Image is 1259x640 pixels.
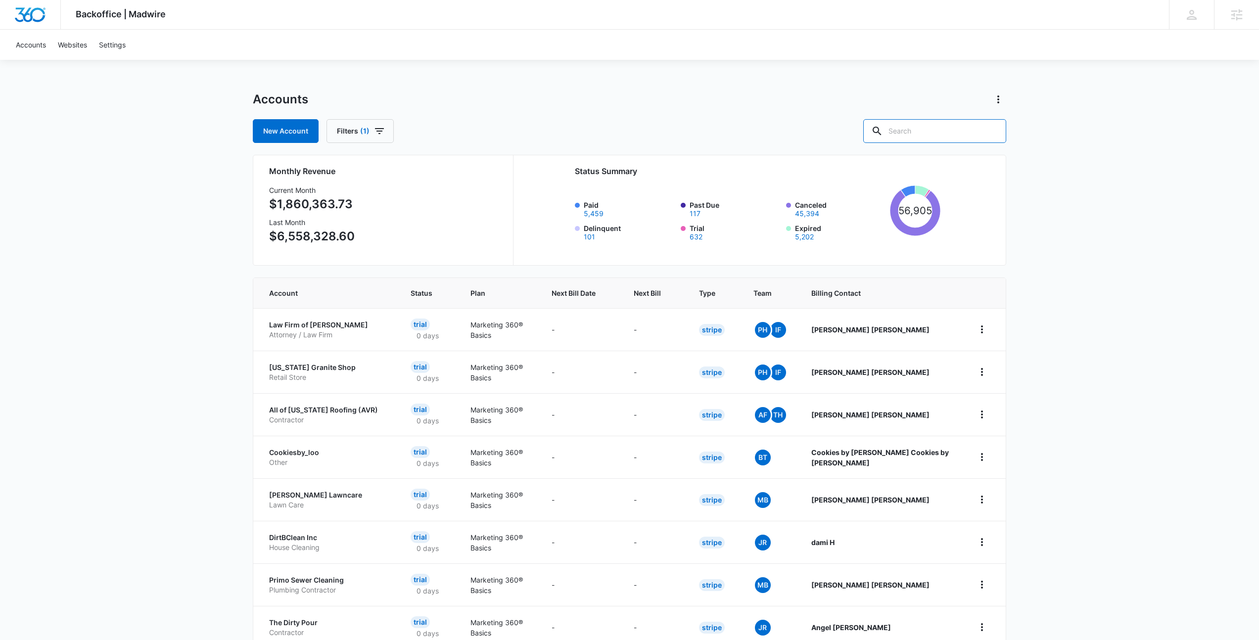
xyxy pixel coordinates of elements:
span: JR [755,535,771,550]
p: 0 days [411,586,445,596]
strong: Angel [PERSON_NAME] [811,623,891,632]
button: Paid [584,210,604,217]
label: Paid [584,200,675,217]
span: Next Bill Date [552,288,596,298]
a: Primo Sewer CleaningPlumbing Contractor [269,575,387,594]
td: - [622,436,687,478]
td: - [622,393,687,436]
a: All of [US_STATE] Roofing (AVR)Contractor [269,405,387,424]
strong: [PERSON_NAME] [PERSON_NAME] [811,325,930,334]
p: The Dirty Pour [269,618,387,628]
span: Plan [470,288,528,298]
p: 0 days [411,458,445,468]
button: Actions [990,91,1006,107]
p: Lawn Care [269,500,387,510]
div: Stripe [699,579,725,591]
button: home [974,364,990,380]
button: home [974,619,990,635]
button: home [974,407,990,422]
span: Backoffice | Madwire [76,9,166,19]
span: MB [755,577,771,593]
p: [US_STATE] Granite Shop [269,363,387,372]
div: Stripe [699,622,725,634]
p: 0 days [411,415,445,426]
p: Cookiesby_loo [269,448,387,457]
h1: Accounts [253,92,308,107]
p: Other [269,457,387,467]
td: - [540,308,622,351]
label: Trial [690,223,781,240]
p: 0 days [411,543,445,553]
p: 0 days [411,373,445,383]
p: House Cleaning [269,543,387,552]
p: $6,558,328.60 [269,228,355,245]
td: - [622,478,687,521]
td: - [622,308,687,351]
p: Marketing 360® Basics [470,617,528,638]
p: [PERSON_NAME] Lawncare [269,490,387,500]
strong: Cookies by [PERSON_NAME] Cookies by [PERSON_NAME] [811,448,949,467]
p: Marketing 360® Basics [470,405,528,425]
p: Retail Store [269,372,387,382]
span: IF [770,365,786,380]
p: Marketing 360® Basics [470,320,528,340]
td: - [540,351,622,393]
a: Cookiesby_looOther [269,448,387,467]
td: - [540,563,622,606]
div: Trial [411,404,430,415]
p: 0 days [411,501,445,511]
td: - [622,521,687,563]
span: Type [699,288,715,298]
a: The Dirty PourContractor [269,618,387,637]
div: Trial [411,489,430,501]
h3: Last Month [269,217,355,228]
div: Stripe [699,409,725,421]
span: Next Bill [634,288,661,298]
td: - [540,436,622,478]
p: Law Firm of [PERSON_NAME] [269,320,387,330]
p: 0 days [411,330,445,341]
span: IF [770,322,786,338]
tspan: 56,905 [898,204,932,217]
p: Contractor [269,415,387,425]
button: home [974,321,990,337]
a: [PERSON_NAME] LawncareLawn Care [269,490,387,509]
p: Marketing 360® Basics [470,490,528,510]
label: Expired [795,223,886,240]
a: DirtBClean IncHouse Cleaning [269,533,387,552]
span: Account [269,288,373,298]
div: Stripe [699,452,725,463]
button: Expired [795,233,814,240]
button: Delinquent [584,233,595,240]
strong: dami H [811,538,835,547]
div: Trial [411,531,430,543]
div: Stripe [699,537,725,549]
span: (1) [360,128,370,135]
span: PH [755,365,771,380]
td: - [622,563,687,606]
span: MB [755,492,771,508]
label: Canceled [795,200,886,217]
label: Delinquent [584,223,675,240]
div: Trial [411,574,430,586]
button: Trial [690,233,702,240]
span: Billing Contact [811,288,950,298]
span: JR [755,620,771,636]
a: Websites [52,30,93,60]
p: Marketing 360® Basics [470,532,528,553]
p: Marketing 360® Basics [470,575,528,595]
a: New Account [253,119,319,143]
p: Contractor [269,628,387,638]
button: home [974,449,990,465]
span: AF [755,407,771,423]
p: DirtBClean Inc [269,533,387,543]
div: Stripe [699,366,725,378]
label: Past Due [690,200,781,217]
strong: [PERSON_NAME] [PERSON_NAME] [811,581,930,589]
td: - [622,351,687,393]
button: Canceled [795,210,819,217]
div: Trial [411,361,430,373]
h2: Monthly Revenue [269,165,501,177]
h2: Status Summary [575,165,940,177]
p: $1,860,363.73 [269,195,355,213]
